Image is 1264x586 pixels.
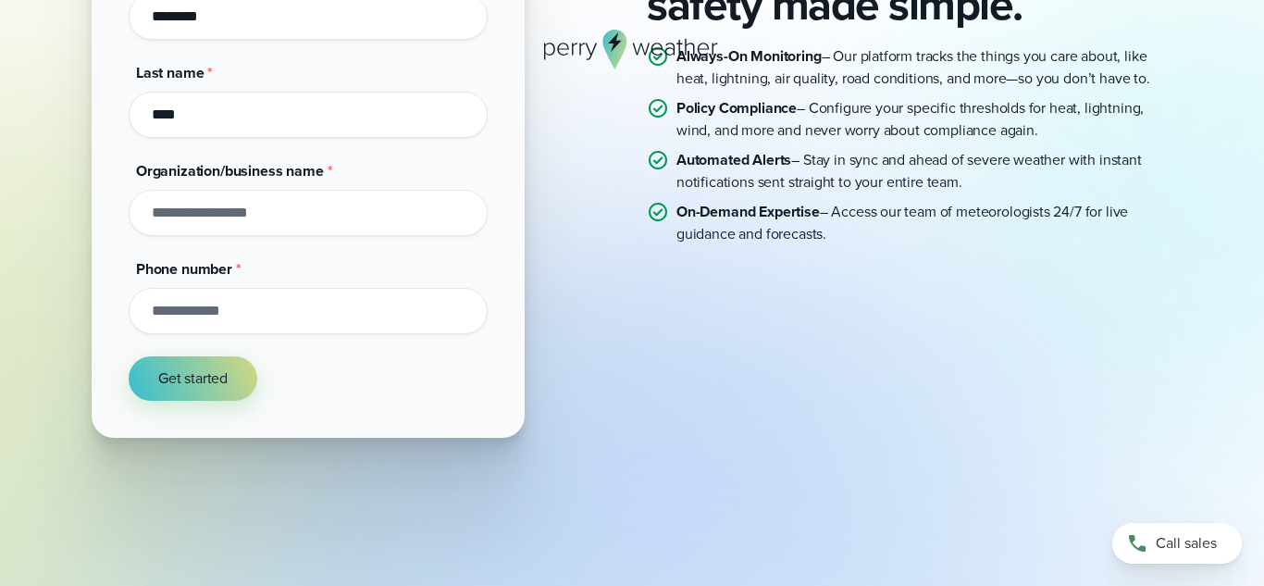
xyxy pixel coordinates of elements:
p: – Stay in sync and ahead of severe weather with instant notifications sent straight to your entir... [676,149,1172,193]
button: Get started [129,356,257,401]
a: Call sales [1112,523,1242,564]
span: Last name [136,62,204,83]
strong: Automated Alerts [676,149,791,170]
span: Call sales [1156,532,1217,555]
p: – Access our team of meteorologists 24/7 for live guidance and forecasts. [676,201,1172,245]
strong: On-Demand Expertise [676,201,820,222]
span: Phone number [136,258,232,280]
strong: Policy Compliance [676,97,797,118]
span: Get started [158,368,228,390]
span: Organization/business name [136,160,324,181]
p: – Configure your specific thresholds for heat, lightning, wind, and more and never worry about co... [676,97,1172,142]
